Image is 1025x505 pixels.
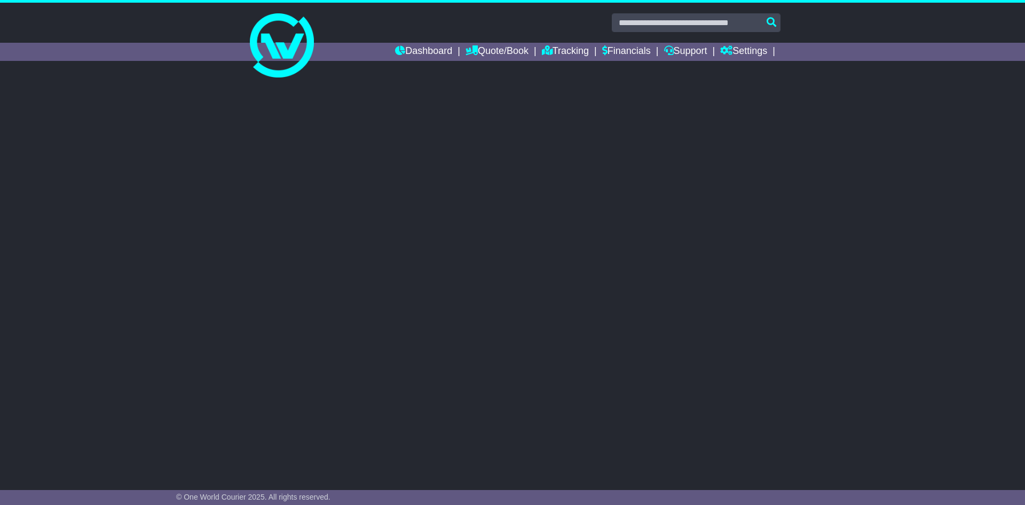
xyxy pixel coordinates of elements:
[176,493,330,501] span: © One World Courier 2025. All rights reserved.
[720,43,767,61] a: Settings
[466,43,529,61] a: Quote/Book
[542,43,589,61] a: Tracking
[395,43,452,61] a: Dashboard
[664,43,707,61] a: Support
[602,43,651,61] a: Financials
